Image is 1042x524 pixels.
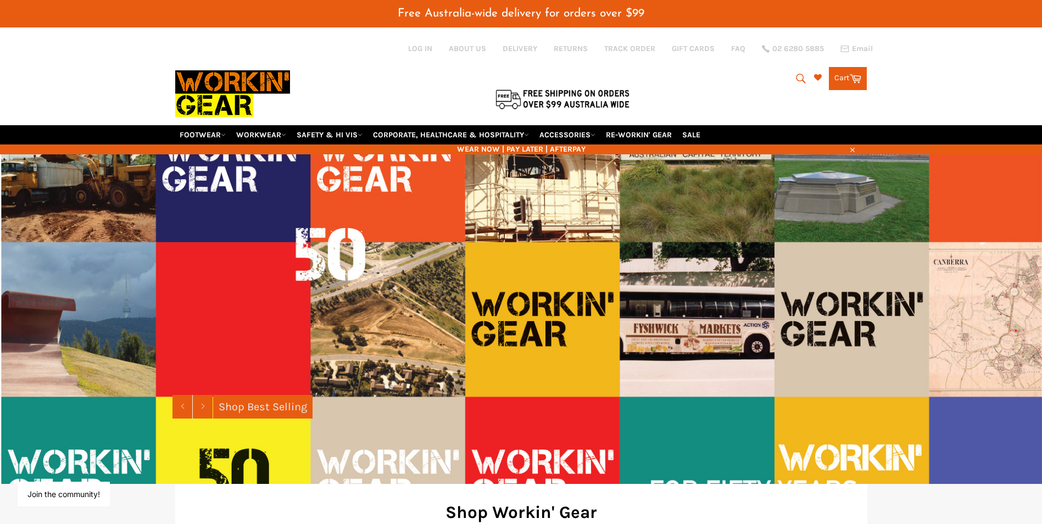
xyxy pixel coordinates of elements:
a: RETURNS [554,43,588,54]
a: 02 6280 5885 [762,45,824,53]
a: RE-WORKIN' GEAR [601,125,676,144]
h2: Shop Workin' Gear [192,500,851,524]
a: Email [840,44,873,53]
a: Shop Best Selling [213,395,313,419]
a: Cart [829,67,867,90]
a: Log in [408,44,432,53]
a: FAQ [731,43,745,54]
a: DELIVERY [503,43,537,54]
span: WEAR NOW | PAY LATER | AFTERPAY [175,144,867,154]
span: 02 6280 5885 [772,45,824,53]
img: Workin Gear leaders in Workwear, Safety Boots, PPE, Uniforms. Australia's No.1 in Workwear [175,63,290,125]
span: Email [852,45,873,53]
button: Join the community! [27,489,100,499]
a: SAFETY & HI VIS [292,125,367,144]
span: Free Australia-wide delivery for orders over $99 [398,8,644,19]
a: FOOTWEAR [175,125,230,144]
a: ACCESSORIES [535,125,600,144]
a: WORKWEAR [232,125,291,144]
a: ABOUT US [449,43,486,54]
a: GIFT CARDS [672,43,715,54]
a: CORPORATE, HEALTHCARE & HOSPITALITY [369,125,533,144]
a: TRACK ORDER [604,43,655,54]
a: SALE [678,125,705,144]
img: Flat $9.95 shipping Australia wide [494,87,631,110]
